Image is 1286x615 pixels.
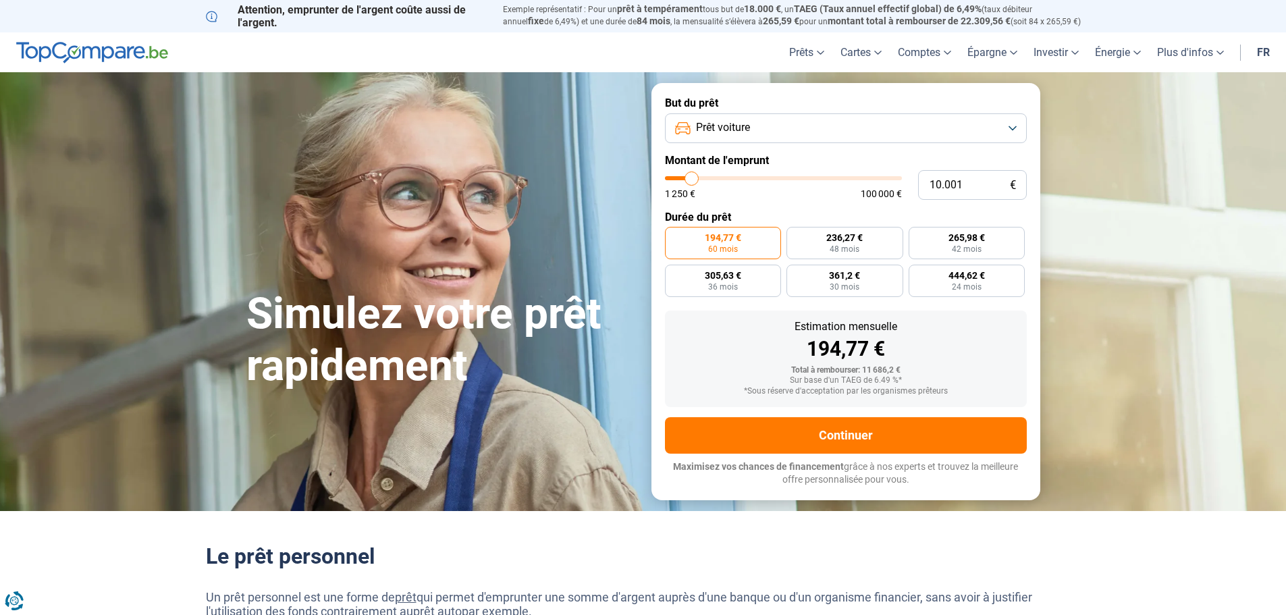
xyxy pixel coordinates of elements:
[395,590,417,604] a: prêt
[676,366,1016,375] div: Total à rembourser: 11 686,2 €
[952,283,982,291] span: 24 mois
[676,339,1016,359] div: 194,77 €
[952,245,982,253] span: 42 mois
[828,16,1011,26] span: montant total à rembourser de 22.309,56 €
[744,3,781,14] span: 18.000 €
[1249,32,1278,72] a: fr
[696,120,750,135] span: Prêt voiture
[708,283,738,291] span: 36 mois
[826,233,863,242] span: 236,27 €
[665,154,1027,167] label: Montant de l'emprunt
[1149,32,1232,72] a: Plus d'infos
[948,271,985,280] span: 444,62 €
[665,189,695,198] span: 1 250 €
[830,283,859,291] span: 30 mois
[673,461,844,472] span: Maximisez vos chances de financement
[246,288,635,392] h1: Simulez votre prêt rapidement
[676,376,1016,385] div: Sur base d'un TAEG de 6.49 %*
[637,16,670,26] span: 84 mois
[676,387,1016,396] div: *Sous réserve d'acceptation par les organismes prêteurs
[861,189,902,198] span: 100 000 €
[781,32,832,72] a: Prêts
[665,417,1027,454] button: Continuer
[665,460,1027,487] p: grâce à nos experts et trouvez la meilleure offre personnalisée pour vous.
[1010,180,1016,191] span: €
[665,211,1027,223] label: Durée du prêt
[794,3,982,14] span: TAEG (Taux annuel effectif global) de 6,49%
[959,32,1025,72] a: Épargne
[1025,32,1087,72] a: Investir
[830,245,859,253] span: 48 mois
[829,271,860,280] span: 361,2 €
[676,321,1016,332] div: Estimation mensuelle
[890,32,959,72] a: Comptes
[665,113,1027,143] button: Prêt voiture
[16,42,168,63] img: TopCompare
[763,16,799,26] span: 265,59 €
[708,245,738,253] span: 60 mois
[206,3,487,29] p: Attention, emprunter de l'argent coûte aussi de l'argent.
[705,271,741,280] span: 305,63 €
[206,543,1081,569] h2: Le prêt personnel
[503,3,1081,28] p: Exemple représentatif : Pour un tous but de , un (taux débiteur annuel de 6,49%) et une durée de ...
[705,233,741,242] span: 194,77 €
[617,3,703,14] span: prêt à tempérament
[948,233,985,242] span: 265,98 €
[832,32,890,72] a: Cartes
[665,97,1027,109] label: But du prêt
[528,16,544,26] span: fixe
[1087,32,1149,72] a: Énergie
